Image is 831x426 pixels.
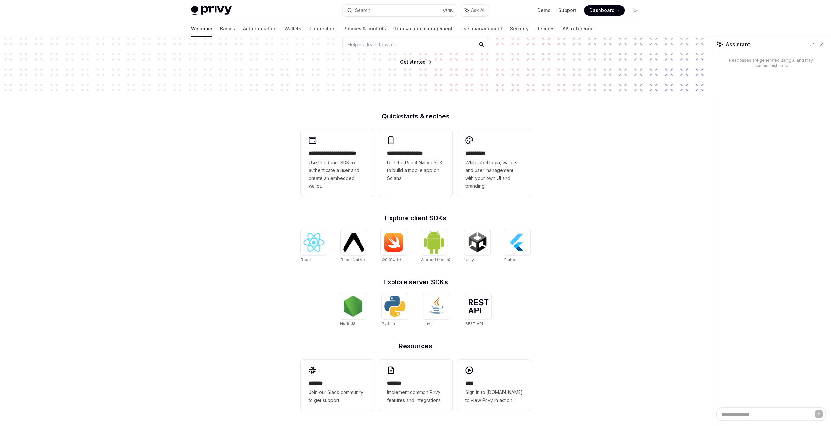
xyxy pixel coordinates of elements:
[558,7,576,14] a: Support
[465,159,523,190] span: Whitelabel login, wallets, and user management with your own UI and branding.
[191,6,232,15] img: light logo
[423,230,444,254] img: Android (Kotlin)
[301,257,312,262] span: React
[536,21,555,37] a: Recipes
[343,5,457,16] button: Search...CtrlK
[504,257,516,262] span: Flutter
[301,229,327,263] a: ReactReact
[630,5,640,16] button: Toggle dark mode
[303,233,324,252] img: React
[220,21,235,37] a: Basics
[301,360,374,411] a: **** **Join our Slack community to get support.
[341,257,365,262] span: React Native
[589,7,615,14] span: Dashboard
[421,257,450,262] span: Android (Kotlin)
[381,229,407,263] a: iOS (Swift)iOS (Swift)
[537,7,551,14] a: Demo
[355,7,373,14] div: Search...
[382,293,408,327] a: PythonPython
[340,293,366,327] a: NodeJSNodeJS
[465,293,491,327] a: REST APIREST API
[510,21,529,37] a: Security
[309,388,366,404] span: Join our Slack community to get support.
[301,279,531,285] h2: Explore server SDKs
[727,58,815,68] div: Responses are generated using AI and may contain mistakes.
[504,229,530,263] a: FlutterFlutter
[563,21,594,37] a: API reference
[301,343,531,349] h2: Resources
[309,21,336,37] a: Connectors
[457,130,531,197] a: **** *****Whitelabel login, wallets, and user management with your own UI and branding.
[191,21,212,37] a: Welcome
[584,5,625,16] a: Dashboard
[343,233,364,251] img: React Native
[507,232,528,253] img: Flutter
[394,21,453,37] a: Transaction management
[243,21,277,37] a: Authentication
[457,360,531,411] a: ****Sign in to [DOMAIN_NAME] to view Privy in action.
[341,229,367,263] a: React NativeReact Native
[309,159,366,190] span: Use the React SDK to authenticate a user and create an embedded wallet.
[384,296,405,317] img: Python
[301,215,531,221] h2: Explore client SDKs
[344,21,386,37] a: Policies & controls
[348,41,397,48] span: Help me learn how to…
[381,257,401,262] span: iOS (Swift)
[387,388,444,404] span: Implement common Privy features and integrations.
[301,113,531,119] h2: Quickstarts & recipes
[471,7,484,14] span: Ask AI
[460,5,489,16] button: Ask AI
[383,232,404,252] img: iOS (Swift)
[468,299,489,313] img: REST API
[460,21,502,37] a: User management
[464,229,490,263] a: UnityUnity
[465,321,483,326] span: REST API
[423,321,433,326] span: Java
[387,159,444,182] span: Use the React Native SDK to build a mobile app on Solana.
[467,232,488,253] img: Unity
[464,257,474,262] span: Unity
[340,321,356,326] span: NodeJS
[343,296,363,317] img: NodeJS
[815,410,823,418] button: Send message
[465,388,523,404] span: Sign in to [DOMAIN_NAME] to view Privy in action.
[426,296,447,317] img: Java
[379,360,452,411] a: **** **Implement common Privy features and integrations.
[379,130,452,197] a: **** **** **** ***Use the React Native SDK to build a mobile app on Solana.
[284,21,301,37] a: Wallets
[443,8,453,13] span: Ctrl K
[423,293,450,327] a: JavaJava
[421,229,450,263] a: Android (Kotlin)Android (Kotlin)
[382,321,395,326] span: Python
[726,40,750,48] span: Assistant
[400,59,426,65] a: Get started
